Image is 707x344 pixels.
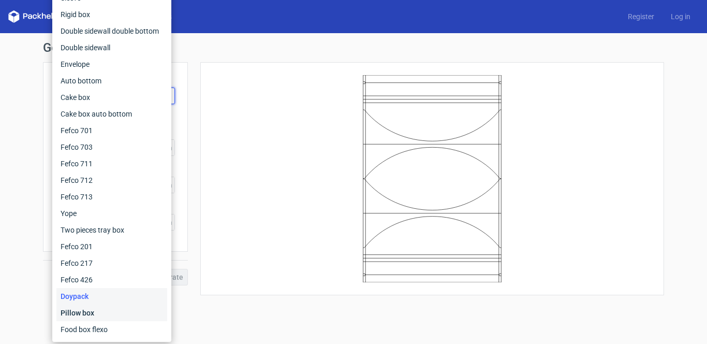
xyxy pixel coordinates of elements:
[56,56,167,73] div: Envelope
[56,172,167,189] div: Fefco 712
[56,23,167,39] div: Double sidewall double bottom
[56,106,167,122] div: Cake box auto bottom
[56,39,167,56] div: Double sidewall
[56,222,167,238] div: Two pieces tray box
[56,155,167,172] div: Fefco 711
[56,6,167,23] div: Rigid box
[56,255,167,271] div: Fefco 217
[56,89,167,106] div: Cake box
[620,11,662,22] a: Register
[56,288,167,305] div: Doypack
[56,139,167,155] div: Fefco 703
[56,271,167,288] div: Fefco 426
[56,305,167,321] div: Pillow box
[56,238,167,255] div: Fefco 201
[56,122,167,139] div: Fefco 701
[56,189,167,205] div: Fefco 713
[56,321,167,338] div: Food box flexo
[662,11,699,22] a: Log in
[56,205,167,222] div: Yope
[56,73,167,89] div: Auto bottom
[43,41,664,54] h1: Generate new dieline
